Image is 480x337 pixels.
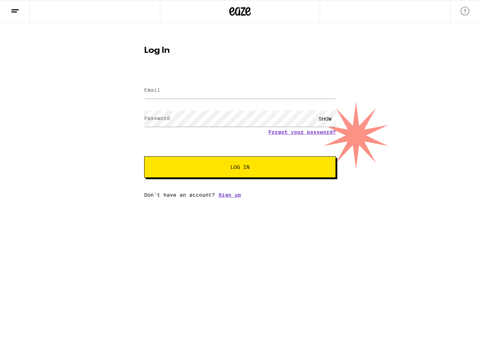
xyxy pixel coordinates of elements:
div: Don't have an account? [144,192,336,198]
label: Password [144,115,170,121]
div: SHOW [314,111,336,127]
a: Forgot your password? [268,129,336,135]
button: Log In [144,156,336,178]
h1: Log In [144,46,336,55]
span: Log In [230,165,250,170]
a: Sign up [219,192,241,198]
input: Email [144,82,336,99]
label: Email [144,87,160,93]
